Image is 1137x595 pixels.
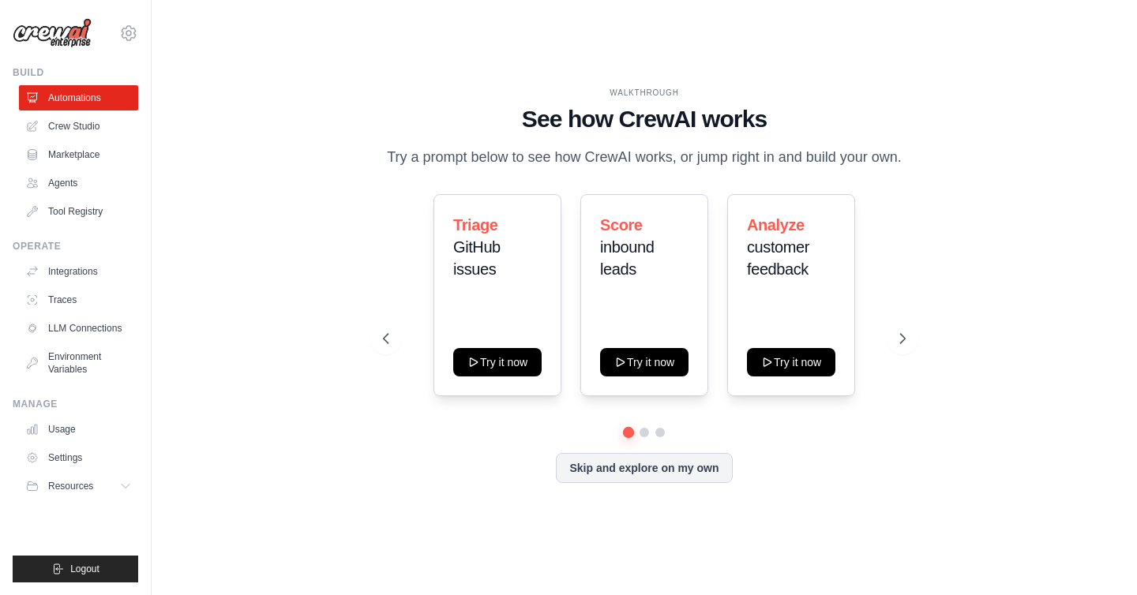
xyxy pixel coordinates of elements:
[13,398,138,410] div: Manage
[383,87,906,99] div: WALKTHROUGH
[600,216,643,234] span: Score
[747,348,835,376] button: Try it now
[19,344,138,382] a: Environment Variables
[19,142,138,167] a: Marketplace
[19,259,138,284] a: Integrations
[13,66,138,79] div: Build
[13,240,138,253] div: Operate
[383,146,906,169] p: Try a prompt below to see how CrewAI works, or jump right in and build your own.
[19,417,138,442] a: Usage
[19,199,138,224] a: Tool Registry
[19,445,138,470] a: Settings
[747,238,809,278] span: customer feedback
[19,114,138,139] a: Crew Studio
[19,473,138,499] button: Resources
[600,348,689,376] button: Try it now
[13,556,138,582] button: Logout
[19,316,138,341] a: LLM Connections
[453,238,501,278] span: GitHub issues
[19,85,138,110] a: Automations
[556,453,732,483] button: Skip and explore on my own
[19,170,138,196] a: Agents
[19,287,138,312] a: Traces
[48,480,93,492] span: Resources
[453,216,498,234] span: Triage
[453,348,542,376] button: Try it now
[13,18,92,48] img: Logo
[600,238,654,278] span: inbound leads
[70,563,99,575] span: Logout
[747,216,805,234] span: Analyze
[383,105,906,133] h1: See how CrewAI works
